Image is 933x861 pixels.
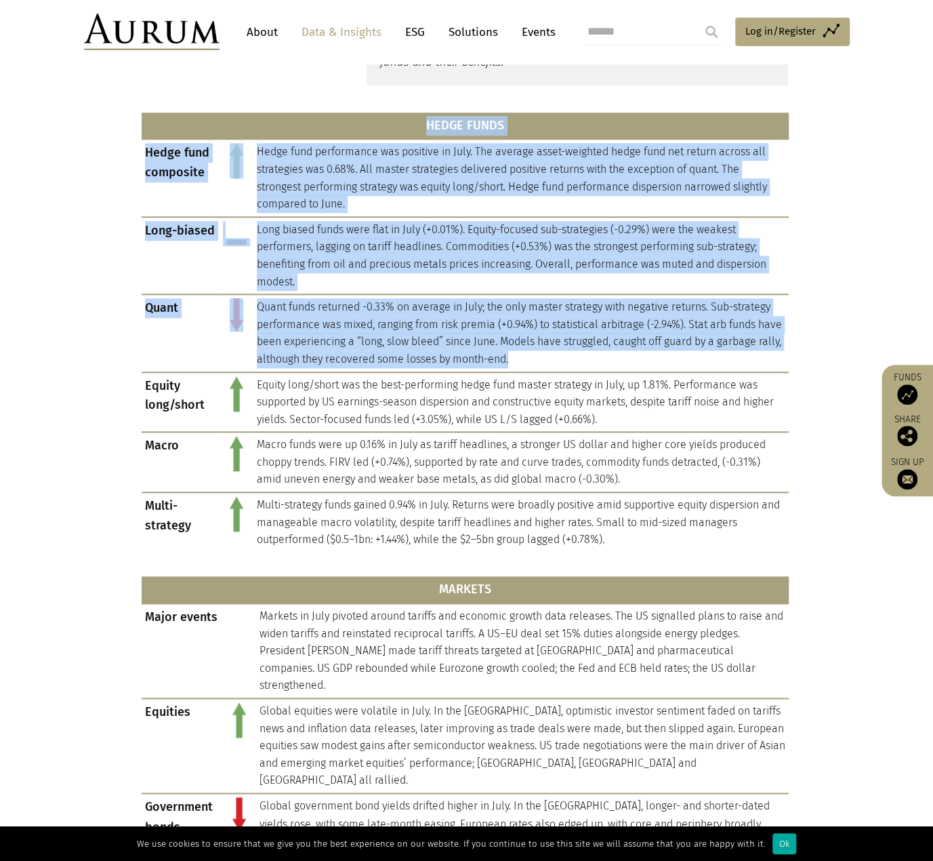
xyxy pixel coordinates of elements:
[888,456,926,489] a: Sign up
[142,294,220,372] td: Quant
[897,426,917,446] img: Share this post
[142,603,222,698] td: Major events
[735,18,850,46] a: Log in/Register
[142,698,222,793] td: Equities
[253,432,789,492] td: Macro funds were up 0.16% in July as tariff headlines, a stronger US dollar and higher core yield...
[253,217,789,294] td: Long biased funds were flat in July (+0.01%). Equity-focused sub-strategies (-0.29%) were the wea...
[142,576,789,603] th: MARKETS
[253,139,789,216] td: Hedge fund performance was positive in July. The average asset-weighted hedge fund net return acr...
[142,372,220,433] td: Equity long/short
[142,217,220,294] td: Long-biased
[897,384,917,405] img: Access Funds
[295,20,388,45] a: Data & Insights
[888,415,926,446] div: Share
[398,20,432,45] a: ESG
[256,603,789,698] td: Markets in July pivoted around tariffs and economic growth data releases. The US signalled plans ...
[253,492,789,552] td: Multi-strategy funds gained 0.94% in July. Returns were broadly positive amid supportive equity d...
[142,492,220,552] td: Multi-strategy
[142,432,220,492] td: Macro
[888,372,926,405] a: Funds
[253,294,789,372] td: Quant funds returned -0.33% on average in July; the only master strategy with negative returns. S...
[515,20,556,45] a: Events
[84,14,220,50] img: Aurum
[442,20,505,45] a: Solutions
[253,372,789,433] td: Equity long/short was the best-performing hedge fund master strategy in July, up 1.81%. Performan...
[745,23,816,39] span: Log in/Register
[142,113,789,140] th: HEDGE FUNDS
[240,20,285,45] a: About
[698,18,725,45] input: Submit
[380,2,766,68] em: Aurum conducts extensive research and analysis on hedge funds and hedge fund industry trends. Thi...
[142,139,220,216] td: Hedge fund composite
[897,469,917,489] img: Sign up to our newsletter
[772,833,796,854] div: Ok
[256,698,789,793] td: Global equities were volatile in July. In the [GEOGRAPHIC_DATA], optimistic investor sentiment fa...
